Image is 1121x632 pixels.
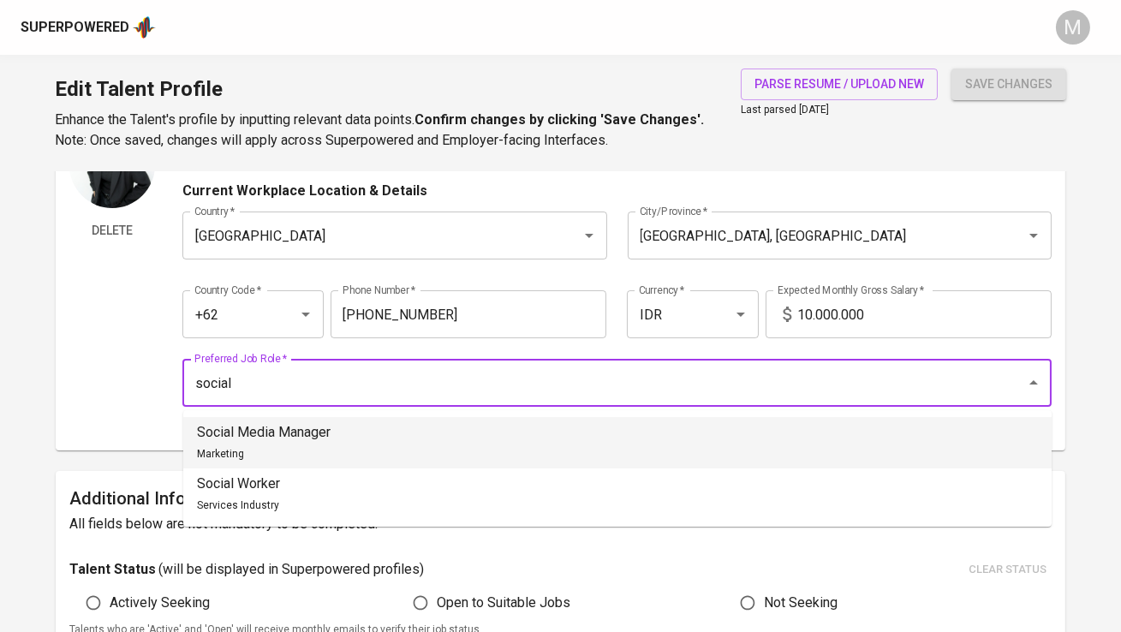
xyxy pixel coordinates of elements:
[69,215,155,247] button: Delete
[577,224,601,247] button: Open
[754,74,924,95] span: parse resume / upload new
[197,499,279,511] span: Services Industry
[294,302,318,326] button: Open
[69,559,156,580] p: Talent Status
[197,448,244,460] span: Marketing
[951,69,1066,100] button: save changes
[741,104,829,116] span: Last parsed [DATE]
[414,111,704,128] b: Confirm changes by clicking 'Save Changes'.
[69,512,1051,536] h6: All fields below are not mandatory to be completed.
[69,485,1051,512] h6: Additional Information
[729,302,753,326] button: Open
[764,593,838,613] span: Not Seeking
[1022,224,1046,247] button: Open
[76,220,148,241] span: Delete
[21,18,129,38] div: Superpowered
[182,181,427,201] p: Current Workplace Location & Details
[1056,10,1090,45] div: M
[437,593,570,613] span: Open to Suitable Jobs
[158,559,424,580] p: ( will be displayed in Superpowered profiles )
[965,74,1052,95] span: save changes
[21,15,156,40] a: Superpoweredapp logo
[741,69,938,100] button: parse resume / upload new
[55,69,704,110] h1: Edit Talent Profile
[197,474,280,494] p: Social Worker
[133,15,156,40] img: app logo
[110,593,210,613] span: Actively Seeking
[55,110,704,151] p: Enhance the Talent's profile by inputting relevant data points. Note: Once saved, changes will ap...
[1022,371,1046,395] button: Close
[197,422,331,443] p: Social Media Manager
